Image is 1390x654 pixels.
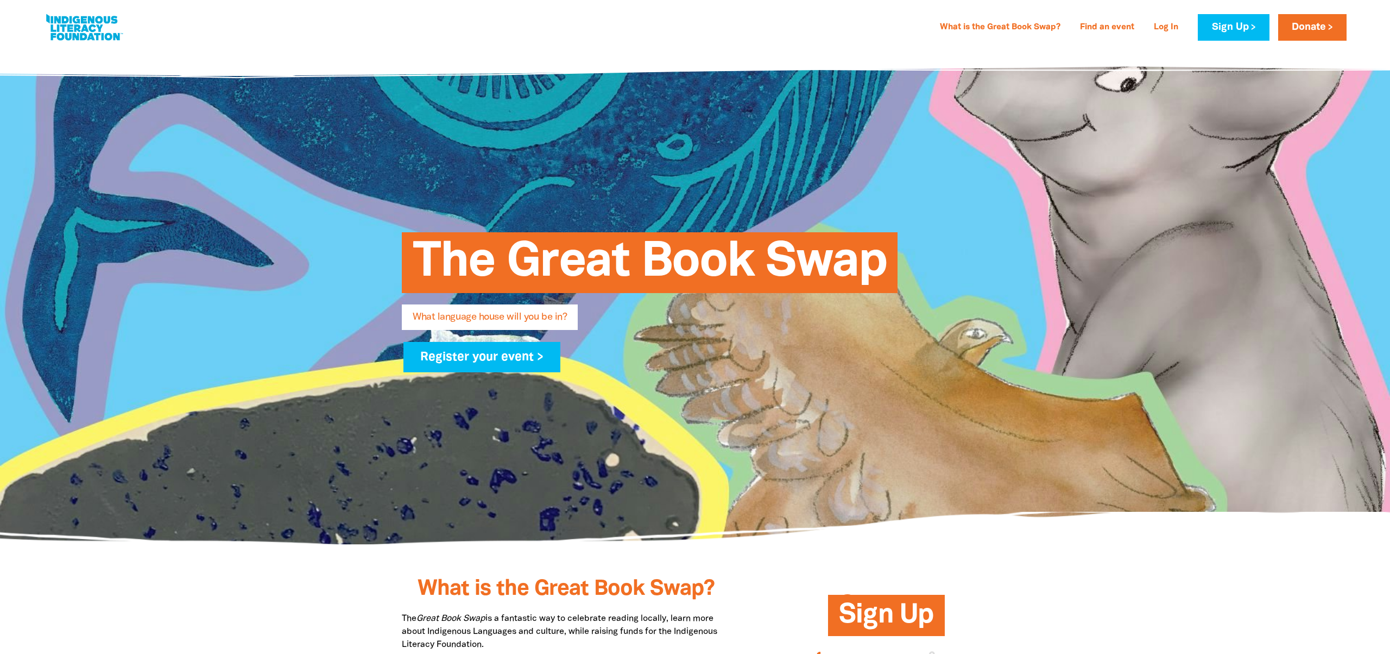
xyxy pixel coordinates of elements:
[416,615,485,623] em: Great Book Swap
[839,603,933,636] span: Sign Up
[413,240,887,293] span: The Great Book Swap
[933,19,1067,36] a: What is the Great Book Swap?
[1073,19,1141,36] a: Find an event
[1198,14,1269,41] a: Sign Up
[1278,14,1347,41] a: Donate
[418,579,715,599] span: What is the Great Book Swap?
[403,342,560,372] a: Register your event >
[1147,19,1185,36] a: Log In
[413,313,567,330] span: What language house will you be in?
[402,612,730,651] p: The is a fantastic way to celebrate reading locally, learn more about Indigenous Languages and cu...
